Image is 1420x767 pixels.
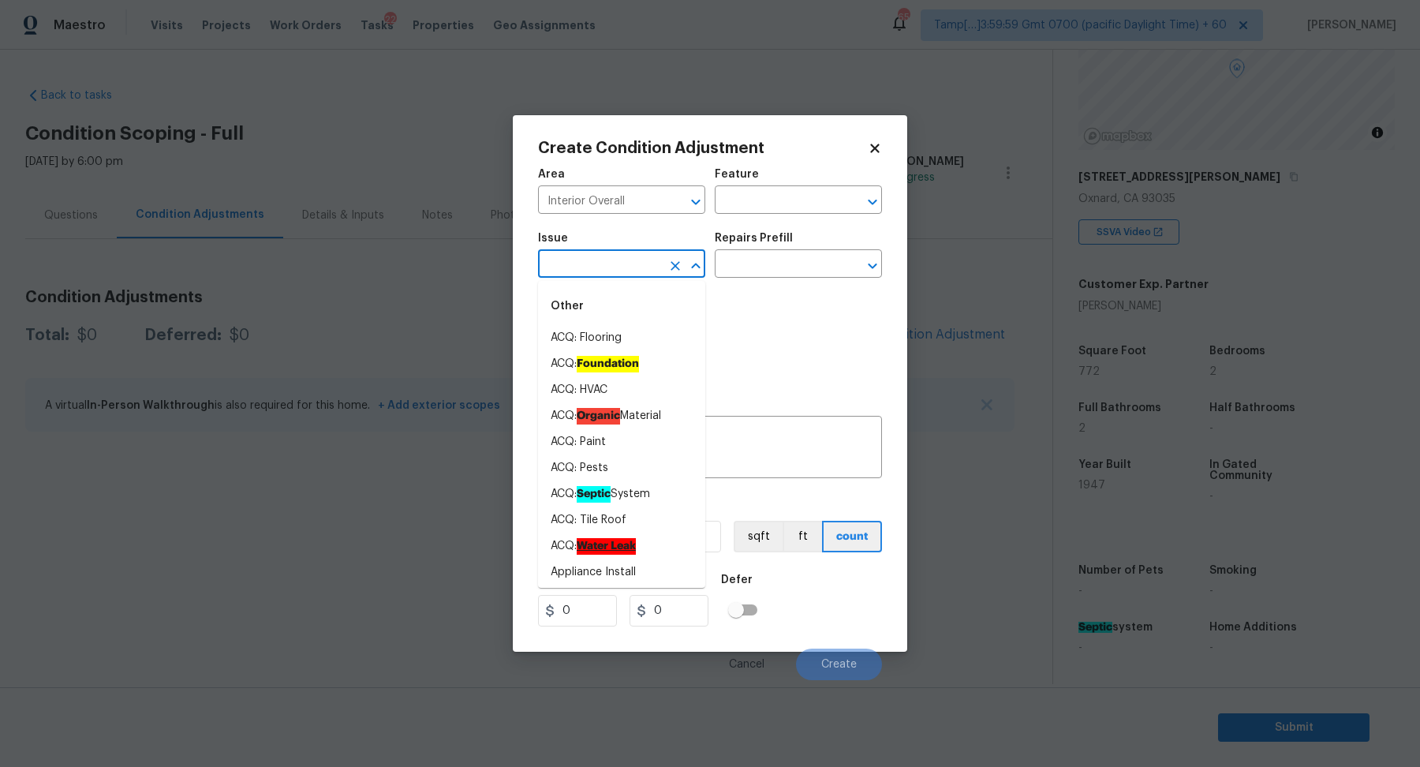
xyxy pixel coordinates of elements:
[796,649,882,680] button: Create
[538,169,565,180] h5: Area
[822,521,882,552] button: count
[685,191,707,213] button: Open
[577,538,636,555] ah_el_jm_1744356582284: Water Leak
[538,140,868,156] h2: Create Condition Adjustment
[538,559,705,586] li: Appliance Install
[685,255,707,277] button: Close
[577,356,639,372] ah_el_jm_1744356462066: Foundation
[861,255,884,277] button: Open
[538,507,705,533] li: ACQ: Tile Roof
[538,533,705,559] li: ACQ:
[821,659,857,671] span: Create
[538,351,705,377] li: ACQ:
[538,403,705,429] li: ACQ: Material
[729,659,764,671] span: Cancel
[538,325,705,351] li: ACQ: Flooring
[664,255,686,277] button: Clear
[721,574,753,586] h5: Defer
[577,408,620,425] ah_el_jm_1744637036066: Organic
[715,233,793,244] h5: Repairs Prefill
[538,287,705,325] div: Other
[538,429,705,455] li: ACQ: Paint
[715,169,759,180] h5: Feature
[577,486,611,503] ah_el_jm_1744359450070: Septic
[538,481,705,507] li: ACQ: System
[538,377,705,403] li: ACQ: HVAC
[538,455,705,481] li: ACQ: Pests
[704,649,790,680] button: Cancel
[783,521,822,552] button: ft
[861,191,884,213] button: Open
[734,521,783,552] button: sqft
[538,233,568,244] h5: Issue
[538,586,705,612] li: Appliances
